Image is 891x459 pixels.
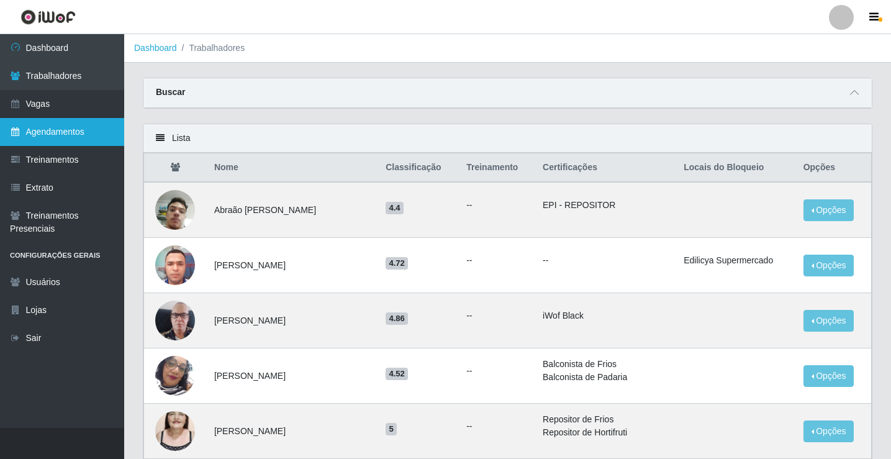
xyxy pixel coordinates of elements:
th: Locais do Bloqueio [676,153,795,183]
ul: -- [466,254,528,267]
img: 1744297850969.jpeg [155,175,195,245]
img: 1754753909287.jpeg [155,239,195,291]
li: iWof Black [543,309,669,322]
button: Opções [803,255,854,276]
ul: -- [466,365,528,378]
ul: -- [466,420,528,433]
button: Opções [803,420,854,442]
td: [PERSON_NAME] [207,238,378,293]
li: Balconista de Frios [543,358,669,371]
td: [PERSON_NAME] [207,293,378,348]
button: Opções [803,365,854,387]
li: Balconista de Padaria [543,371,669,384]
th: Nome [207,153,378,183]
span: 4.86 [386,312,408,325]
li: Edilicya Supermercado [684,254,788,267]
li: EPI - REPOSITOR [543,199,669,212]
button: Opções [803,310,854,332]
th: Treinamento [459,153,535,183]
p: -- [543,254,669,267]
th: Classificação [378,153,459,183]
img: CoreUI Logo [20,9,76,25]
div: Lista [143,124,872,153]
td: Abraão [PERSON_NAME] [207,182,378,238]
li: Repositor de Hortifruti [543,426,669,439]
ul: -- [466,309,528,322]
nav: breadcrumb [124,34,891,63]
li: Repositor de Frios [543,413,669,426]
img: 1745880395418.jpeg [155,285,195,356]
span: 4.52 [386,368,408,380]
span: 4.4 [386,202,404,214]
td: [PERSON_NAME] [207,348,378,404]
button: Opções [803,199,854,221]
strong: Buscar [156,87,185,97]
th: Opções [796,153,872,183]
img: 1706051965739.jpeg [155,340,195,411]
span: 5 [386,423,397,435]
a: Dashboard [134,43,177,53]
span: 4.72 [386,257,408,270]
ul: -- [466,199,528,212]
th: Certificações [535,153,676,183]
td: [PERSON_NAME] [207,404,378,459]
li: Trabalhadores [177,42,245,55]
